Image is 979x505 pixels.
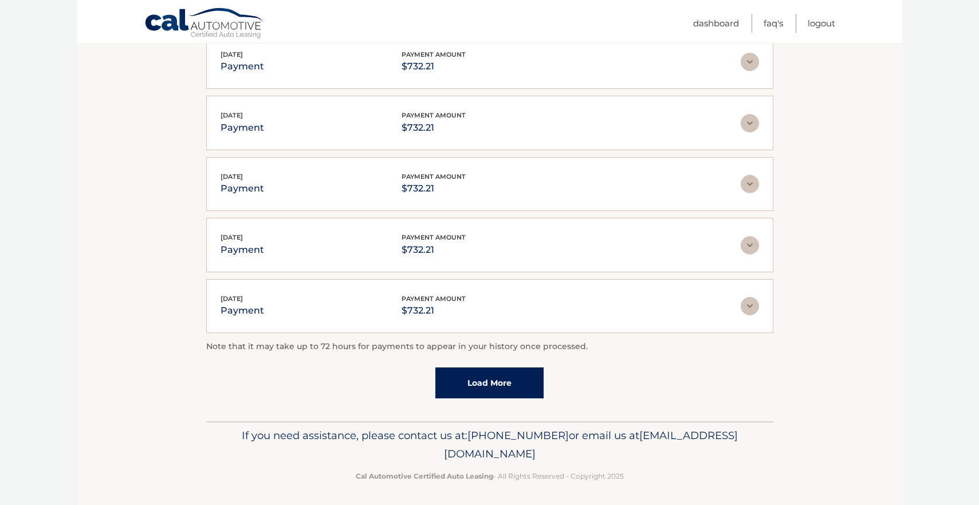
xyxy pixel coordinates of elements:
a: Dashboard [693,14,739,33]
p: $732.21 [402,242,466,258]
a: FAQ's [764,14,783,33]
img: accordion-rest.svg [741,175,759,193]
strong: Cal Automotive Certified Auto Leasing [356,472,493,480]
p: payment [221,181,264,197]
p: payment [221,120,264,136]
p: - All Rights Reserved - Copyright 2025 [214,470,766,482]
p: payment [221,303,264,319]
span: payment amount [402,111,466,119]
p: payment [221,242,264,258]
span: payment amount [402,50,466,58]
span: [DATE] [221,50,243,58]
p: $732.21 [402,58,466,75]
img: accordion-rest.svg [741,53,759,71]
p: If you need assistance, please contact us at: or email us at [214,426,766,463]
span: [DATE] [221,111,243,119]
span: [DATE] [221,295,243,303]
p: $732.21 [402,120,466,136]
a: Load More [435,367,544,398]
a: Logout [808,14,835,33]
span: [EMAIL_ADDRESS][DOMAIN_NAME] [444,429,738,460]
span: payment amount [402,233,466,241]
a: Cal Automotive [144,7,265,41]
span: [DATE] [221,173,243,181]
span: [DATE] [221,233,243,241]
img: accordion-rest.svg [741,297,759,315]
p: $732.21 [402,303,466,319]
span: [PHONE_NUMBER] [467,429,569,442]
p: $732.21 [402,181,466,197]
p: Note that it may take up to 72 hours for payments to appear in your history once processed. [206,340,773,354]
img: accordion-rest.svg [741,114,759,132]
span: payment amount [402,173,466,181]
p: payment [221,58,264,75]
span: payment amount [402,295,466,303]
img: accordion-rest.svg [741,236,759,255]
